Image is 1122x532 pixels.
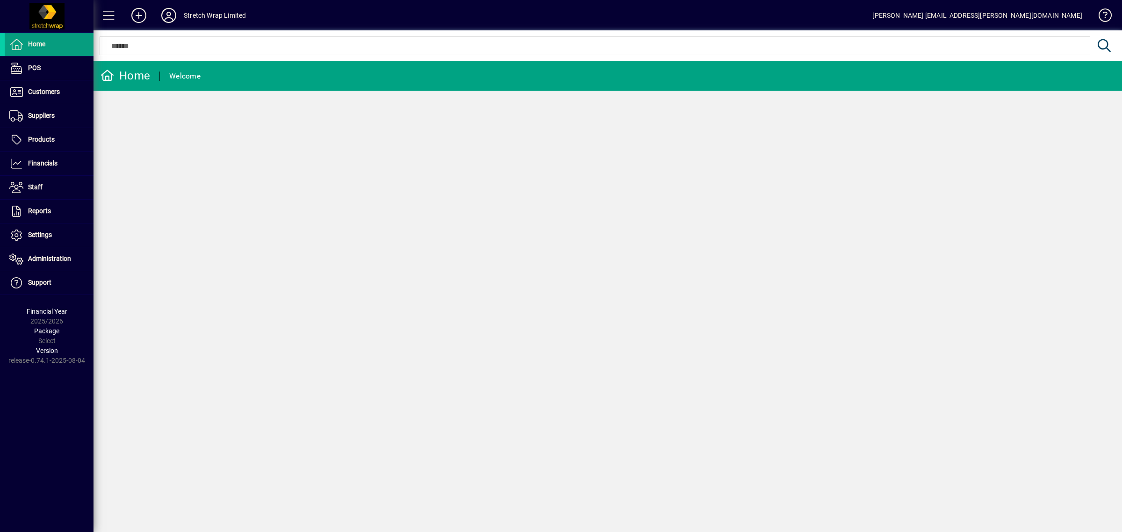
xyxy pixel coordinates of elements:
[28,88,60,95] span: Customers
[5,80,93,104] a: Customers
[5,57,93,80] a: POS
[5,271,93,295] a: Support
[1092,2,1110,32] a: Knowledge Base
[28,207,51,215] span: Reports
[169,69,201,84] div: Welcome
[28,40,45,48] span: Home
[5,200,93,223] a: Reports
[5,176,93,199] a: Staff
[5,223,93,247] a: Settings
[5,247,93,271] a: Administration
[28,112,55,119] span: Suppliers
[28,136,55,143] span: Products
[5,128,93,151] a: Products
[5,104,93,128] a: Suppliers
[28,64,41,72] span: POS
[36,347,58,354] span: Version
[27,308,67,315] span: Financial Year
[28,255,71,262] span: Administration
[28,231,52,238] span: Settings
[28,279,51,286] span: Support
[872,8,1082,23] div: [PERSON_NAME] [EMAIL_ADDRESS][PERSON_NAME][DOMAIN_NAME]
[28,183,43,191] span: Staff
[154,7,184,24] button: Profile
[28,159,58,167] span: Financials
[124,7,154,24] button: Add
[5,152,93,175] a: Financials
[101,68,150,83] div: Home
[34,327,59,335] span: Package
[184,8,246,23] div: Stretch Wrap Limited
